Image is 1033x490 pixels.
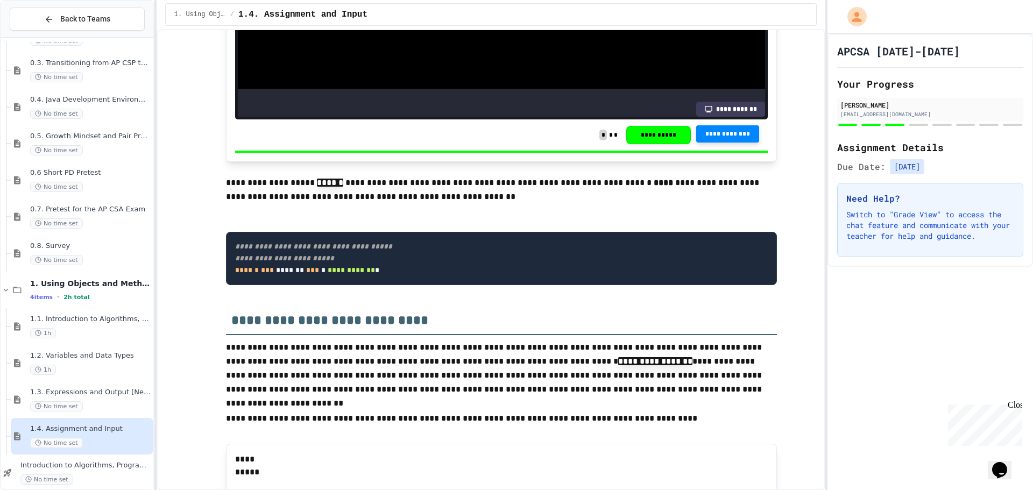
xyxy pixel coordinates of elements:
h1: APCSA [DATE]-[DATE] [837,44,960,59]
span: No time set [30,218,83,229]
span: Back to Teams [60,13,110,25]
span: 1.3. Expressions and Output [New] [30,388,151,397]
h2: Assignment Details [837,140,1023,155]
span: 0.8. Survey [30,242,151,251]
span: No time set [30,438,83,448]
span: Introduction to Algorithms, Programming, and Compilers [20,461,151,470]
span: 0.6 Short PD Pretest [30,168,151,177]
span: 1. Using Objects and Methods [30,279,151,288]
span: No time set [30,72,83,82]
span: 1. Using Objects and Methods [174,10,226,19]
span: 1h [30,365,56,375]
div: Chat with us now!Close [4,4,74,68]
span: 1.4. Assignment and Input [238,8,367,21]
span: 0.5. Growth Mindset and Pair Programming [30,132,151,141]
span: 0.7. Pretest for the AP CSA Exam [30,205,151,214]
span: 4 items [30,294,53,301]
span: 1.1. Introduction to Algorithms, Programming, and Compilers [30,315,151,324]
span: 1.2. Variables and Data Types [30,351,151,360]
h2: Your Progress [837,76,1023,91]
span: No time set [30,109,83,119]
span: 2h total [63,294,90,301]
span: 1h [30,328,56,338]
span: 1.4. Assignment and Input [30,424,151,434]
iframe: chat widget [988,447,1022,479]
span: Due Date: [837,160,886,173]
div: [PERSON_NAME] [840,100,1020,110]
iframe: chat widget [944,400,1022,446]
div: My Account [836,4,869,29]
span: No time set [30,255,83,265]
div: [EMAIL_ADDRESS][DOMAIN_NAME] [840,110,1020,118]
span: 0.3. Transitioning from AP CSP to AP CSA [30,59,151,68]
h3: Need Help? [846,192,1014,205]
span: No time set [20,474,73,485]
span: • [57,293,59,301]
p: Switch to "Grade View" to access the chat feature and communicate with your teacher for help and ... [846,209,1014,242]
span: No time set [30,401,83,411]
span: [DATE] [890,159,924,174]
span: No time set [30,182,83,192]
span: No time set [30,145,83,155]
span: 0.4. Java Development Environments [30,95,151,104]
span: / [230,10,234,19]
